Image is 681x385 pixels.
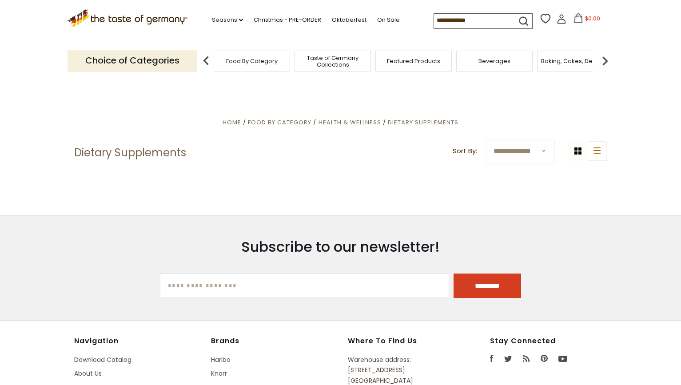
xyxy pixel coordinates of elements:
label: Sort By: [453,146,477,157]
a: Seasons [212,15,243,25]
h4: Navigation [74,337,202,345]
a: Download Catalog [74,355,131,364]
a: Knorr [211,369,227,378]
a: On Sale [377,15,400,25]
a: Taste of Germany Collections [297,55,368,68]
a: Beverages [478,58,510,64]
a: Food By Category [226,58,278,64]
h1: Dietary Supplements [74,146,186,159]
a: Haribo [211,355,231,364]
a: Oktoberfest [332,15,366,25]
img: next arrow [596,52,614,70]
p: Choice of Categories [68,50,197,71]
button: $0.00 [568,13,606,27]
h4: Where to find us [348,337,449,345]
a: Home [223,118,241,127]
a: About Us [74,369,102,378]
h4: Stay Connected [490,337,607,345]
a: Health & Wellness [319,118,381,127]
a: Featured Products [387,58,440,64]
h4: Brands [211,337,339,345]
span: $0.00 [585,15,600,22]
h3: Subscribe to our newsletter! [160,238,521,256]
a: Food By Category [248,118,311,127]
a: Christmas - PRE-ORDER [254,15,321,25]
img: previous arrow [197,52,215,70]
a: Dietary Supplements [388,118,458,127]
a: Baking, Cakes, Desserts [541,58,610,64]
